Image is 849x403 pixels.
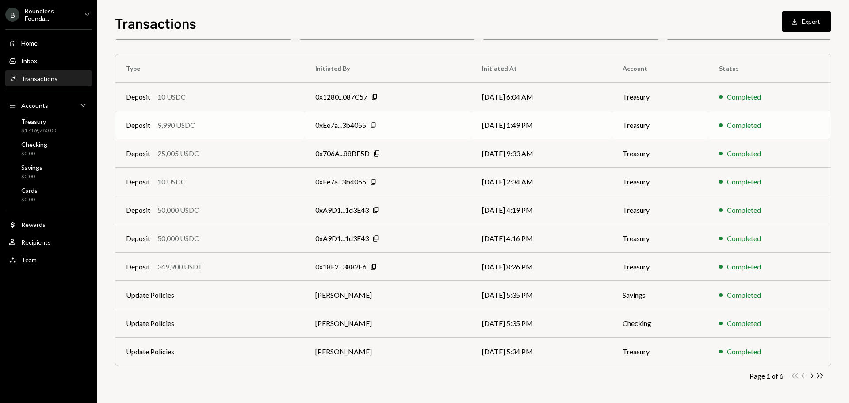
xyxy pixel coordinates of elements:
[126,233,150,244] div: Deposit
[471,54,612,83] th: Initiated At
[5,216,92,232] a: Rewards
[126,148,150,159] div: Deposit
[315,120,366,130] div: 0xEe7a...3b4055
[471,139,612,168] td: [DATE] 9:33 AM
[612,253,709,281] td: Treasury
[25,7,77,22] div: Boundless Founda...
[727,148,761,159] div: Completed
[157,233,199,244] div: 50,000 USDC
[21,164,42,171] div: Savings
[471,196,612,224] td: [DATE] 4:19 PM
[305,309,471,338] td: [PERSON_NAME]
[782,11,831,32] button: Export
[157,120,195,130] div: 9,990 USDC
[612,111,709,139] td: Treasury
[471,168,612,196] td: [DATE] 2:34 AM
[157,261,203,272] div: 349,900 USDT
[21,173,42,180] div: $0.00
[612,338,709,366] td: Treasury
[21,118,56,125] div: Treasury
[126,177,150,187] div: Deposit
[115,14,196,32] h1: Transactions
[21,187,38,194] div: Cards
[21,39,38,47] div: Home
[5,35,92,51] a: Home
[315,233,369,244] div: 0xA9D1...1d3E43
[727,120,761,130] div: Completed
[5,138,92,159] a: Checking$0.00
[612,309,709,338] td: Checking
[612,83,709,111] td: Treasury
[315,92,367,102] div: 0x1280...087C57
[5,252,92,268] a: Team
[5,161,92,182] a: Savings$0.00
[471,224,612,253] td: [DATE] 4:16 PM
[115,281,305,309] td: Update Policies
[727,318,761,329] div: Completed
[21,196,38,203] div: $0.00
[5,115,92,136] a: Treasury$1,489,780.00
[612,224,709,253] td: Treasury
[21,221,46,228] div: Rewards
[727,205,761,215] div: Completed
[612,139,709,168] td: Treasury
[21,102,48,109] div: Accounts
[21,75,57,82] div: Transactions
[612,168,709,196] td: Treasury
[5,70,92,86] a: Transactions
[471,83,612,111] td: [DATE] 6:04 AM
[115,54,305,83] th: Type
[612,54,709,83] th: Account
[305,281,471,309] td: [PERSON_NAME]
[21,150,47,157] div: $0.00
[315,205,369,215] div: 0xA9D1...1d3E43
[5,53,92,69] a: Inbox
[5,184,92,205] a: Cards$0.00
[727,290,761,300] div: Completed
[612,196,709,224] td: Treasury
[157,92,186,102] div: 10 USDC
[126,92,150,102] div: Deposit
[115,309,305,338] td: Update Policies
[21,256,37,264] div: Team
[5,234,92,250] a: Recipients
[5,8,19,22] div: B
[727,233,761,244] div: Completed
[126,120,150,130] div: Deposit
[21,57,37,65] div: Inbox
[21,127,56,134] div: $1,489,780.00
[471,338,612,366] td: [DATE] 5:34 PM
[315,177,366,187] div: 0xEe7a...3b4055
[157,177,186,187] div: 10 USDC
[126,261,150,272] div: Deposit
[21,141,47,148] div: Checking
[126,205,150,215] div: Deposit
[708,54,831,83] th: Status
[21,238,51,246] div: Recipients
[471,111,612,139] td: [DATE] 1:49 PM
[305,338,471,366] td: [PERSON_NAME]
[750,372,784,380] div: Page 1 of 6
[5,97,92,113] a: Accounts
[471,253,612,281] td: [DATE] 8:26 PM
[115,338,305,366] td: Update Policies
[727,92,761,102] div: Completed
[157,205,199,215] div: 50,000 USDC
[727,261,761,272] div: Completed
[471,309,612,338] td: [DATE] 5:35 PM
[315,261,367,272] div: 0x18E2...3882F6
[727,346,761,357] div: Completed
[727,177,761,187] div: Completed
[612,281,709,309] td: Savings
[315,148,370,159] div: 0x706A...88BE5D
[305,54,471,83] th: Initiated By
[471,281,612,309] td: [DATE] 5:35 PM
[157,148,199,159] div: 25,005 USDC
